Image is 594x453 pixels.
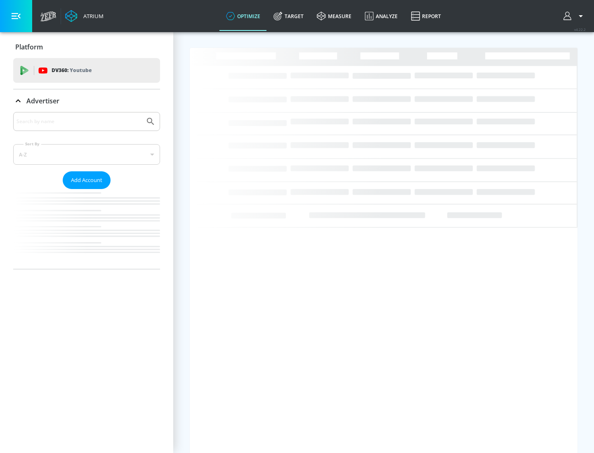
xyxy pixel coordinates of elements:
[15,42,43,51] p: Platform
[26,96,59,105] p: Advertiser
[63,171,111,189] button: Add Account
[13,144,160,165] div: A-Z
[219,1,267,31] a: optimize
[71,175,102,185] span: Add Account
[65,10,104,22] a: Atrium
[13,112,160,269] div: Advertiser
[70,66,92,75] p: Youtube
[24,141,41,147] label: Sort By
[16,116,141,127] input: Search by name
[358,1,404,31] a: Analyze
[13,35,160,58] div: Platform
[13,58,160,83] div: DV360: Youtube
[574,27,586,32] span: v 4.22.2
[404,1,448,31] a: Report
[80,12,104,20] div: Atrium
[13,189,160,269] nav: list of Advertiser
[13,89,160,112] div: Advertiser
[267,1,310,31] a: Target
[52,66,92,75] p: DV360:
[310,1,358,31] a: measure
